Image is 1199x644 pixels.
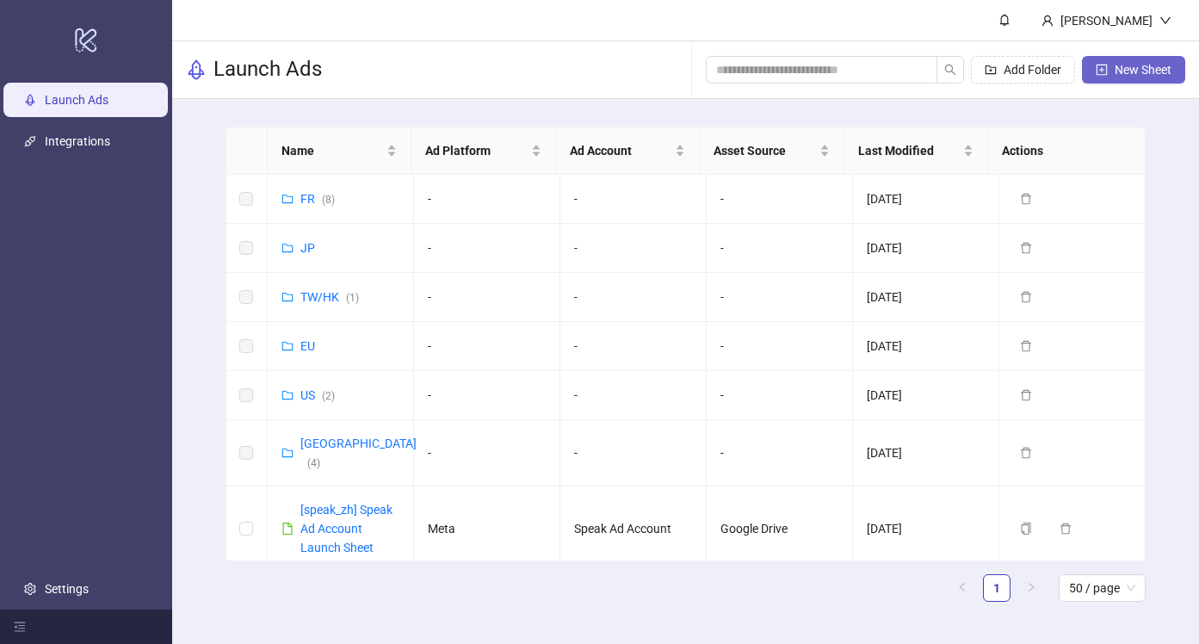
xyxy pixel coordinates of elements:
span: delete [1020,389,1032,401]
td: [DATE] [853,420,999,486]
span: folder [281,389,294,401]
td: - [414,273,560,322]
a: JP [300,241,315,255]
span: delete [1020,447,1032,459]
th: Asset Source [700,127,844,175]
span: user [1041,15,1054,27]
li: Next Page [1017,574,1045,602]
td: - [707,420,853,486]
td: Speak Ad Account [560,486,707,572]
button: left [949,574,976,602]
span: menu-fold [14,621,26,633]
th: Name [268,127,412,175]
span: Last Modified [858,141,961,160]
span: folder [281,340,294,352]
td: Google Drive [707,486,853,572]
span: folder [281,291,294,303]
h3: Launch Ads [213,56,322,84]
span: ( 2 ) [322,390,335,402]
td: [DATE] [853,273,999,322]
span: New Sheet [1115,63,1171,77]
span: Ad Account [570,141,672,160]
span: rocket [186,59,207,80]
span: Add Folder [1004,63,1061,77]
span: ( 1 ) [346,292,359,304]
a: US(2) [300,388,335,402]
span: Asset Source [714,141,816,160]
td: - [560,322,707,371]
td: [DATE] [853,224,999,273]
div: Page Size [1059,574,1146,602]
td: - [707,224,853,273]
a: FR(8) [300,192,335,206]
span: Ad Platform [425,141,528,160]
a: Settings [45,582,89,596]
th: Last Modified [844,127,989,175]
a: Integrations [45,134,110,148]
td: - [414,371,560,420]
span: folder [281,242,294,254]
td: - [560,175,707,224]
span: folder [281,193,294,205]
td: - [414,420,560,486]
td: - [560,224,707,273]
span: delete [1020,340,1032,352]
td: - [707,371,853,420]
span: folder-add [985,64,997,76]
button: right [1017,574,1045,602]
span: bell [998,14,1010,26]
a: TW/HK(1) [300,290,359,304]
td: - [707,273,853,322]
span: copy [1020,523,1032,535]
span: search [944,64,956,76]
td: - [560,420,707,486]
td: [DATE] [853,486,999,572]
td: [DATE] [853,175,999,224]
a: Launch Ads [45,93,108,107]
td: - [560,273,707,322]
span: ( 4 ) [307,457,320,469]
a: 1 [984,575,1010,601]
button: New Sheet [1082,56,1185,84]
span: delete [1020,291,1032,303]
td: Meta [414,486,560,572]
span: right [1026,582,1036,592]
td: [DATE] [853,371,999,420]
td: - [707,322,853,371]
li: Previous Page [949,574,976,602]
span: Name [281,141,384,160]
td: - [414,322,560,371]
span: plus-square [1096,64,1108,76]
th: Actions [988,127,1133,175]
td: - [414,175,560,224]
th: Ad Platform [411,127,556,175]
span: delete [1020,242,1032,254]
span: delete [1020,193,1032,205]
a: [speak_zh] Speak Ad Account Launch Sheet [300,503,392,554]
button: Add Folder [971,56,1075,84]
div: [PERSON_NAME] [1054,11,1159,30]
td: - [414,224,560,273]
li: 1 [983,574,1010,602]
span: folder [281,447,294,459]
td: - [560,371,707,420]
a: EU [300,339,315,353]
td: - [707,175,853,224]
a: [GEOGRAPHIC_DATA](4) [300,437,417,469]
th: Ad Account [556,127,701,175]
span: delete [1060,523,1072,535]
span: 50 / page [1069,575,1135,601]
span: down [1159,15,1171,27]
span: left [957,582,967,592]
span: file [281,523,294,535]
span: ( 8 ) [322,194,335,206]
td: [DATE] [853,322,999,371]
